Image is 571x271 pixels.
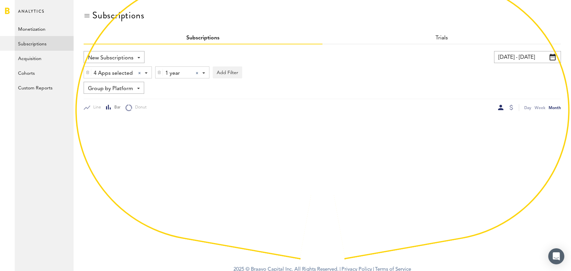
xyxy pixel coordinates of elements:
[88,83,133,94] span: Group by Platform
[111,105,120,110] span: Bar
[186,35,219,41] a: Subscriptions
[156,67,163,78] div: Delete
[15,51,74,65] a: Acquisition
[15,65,74,80] a: Cohorts
[84,67,91,78] div: Delete
[213,66,242,78] button: Add Filter
[524,104,531,111] div: Day
[132,105,147,110] span: Donut
[15,80,74,95] a: Custom Reports
[86,70,90,75] img: trash_awesome_blue.svg
[138,72,141,74] div: Clear
[157,70,161,75] img: trash_awesome_blue.svg
[196,72,198,74] div: Clear
[90,105,101,110] span: Line
[548,248,564,264] div: Open Intercom Messenger
[165,68,190,79] span: 1 year
[18,7,44,21] span: Analytics
[15,21,74,36] a: Monetization
[94,68,133,79] span: 4 Apps selected
[88,52,133,64] span: New Subscriptions
[92,10,144,21] div: Subscriptions
[436,35,448,41] a: Trials
[15,36,74,51] a: Subscriptions
[535,104,545,111] div: Week
[549,104,561,111] div: Month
